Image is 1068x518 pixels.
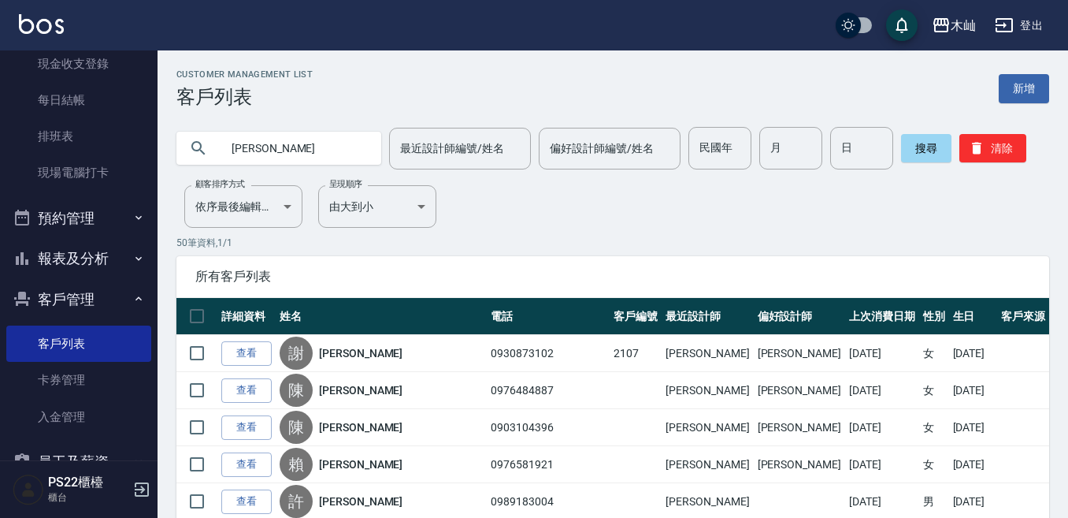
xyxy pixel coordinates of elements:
[919,372,949,409] td: 女
[949,372,998,409] td: [DATE]
[319,457,402,472] a: [PERSON_NAME]
[919,446,949,483] td: 女
[845,372,919,409] td: [DATE]
[886,9,918,41] button: save
[919,298,949,335] th: 性別
[280,374,313,407] div: 陳
[276,298,487,335] th: 姓名
[997,298,1049,335] th: 客戶來源
[319,494,402,509] a: [PERSON_NAME]
[754,335,845,372] td: [PERSON_NAME]
[6,155,151,191] a: 現場電腦打卡
[6,118,151,155] a: 排班表
[662,372,753,409] td: [PERSON_NAME]
[221,127,369,170] input: 搜尋關鍵字
[217,298,276,335] th: 詳細資料
[999,74,1049,103] a: 新增
[754,409,845,446] td: [PERSON_NAME]
[487,335,610,372] td: 0930873102
[6,198,151,239] button: 預約管理
[319,345,402,361] a: [PERSON_NAME]
[221,453,272,477] a: 查看
[949,409,998,446] td: [DATE]
[919,335,949,372] td: 女
[949,298,998,335] th: 生日
[280,485,313,518] div: 許
[487,298,610,335] th: 電話
[610,335,662,372] td: 2107
[176,236,1049,250] p: 50 筆資料, 1 / 1
[6,442,151,483] button: 員工及薪資
[6,399,151,435] a: 入金管理
[319,382,402,398] a: [PERSON_NAME]
[487,372,610,409] td: 0976484887
[6,46,151,82] a: 現金收支登錄
[988,11,1049,40] button: 登出
[184,185,302,228] div: 依序最後編輯時間
[48,475,128,490] h5: PS22櫃檯
[176,86,313,108] h3: 客戶列表
[754,446,845,483] td: [PERSON_NAME]
[901,134,951,162] button: 搜尋
[48,490,128,505] p: 櫃台
[845,409,919,446] td: [DATE]
[610,298,662,335] th: 客戶編號
[487,409,610,446] td: 0903104396
[6,326,151,362] a: 客戶列表
[176,69,313,80] h2: Customer Management List
[925,9,982,42] button: 木屾
[280,411,313,444] div: 陳
[754,372,845,409] td: [PERSON_NAME]
[487,446,610,483] td: 0976581921
[949,335,998,372] td: [DATE]
[959,134,1026,162] button: 清除
[951,16,976,35] div: 木屾
[221,341,272,366] a: 查看
[221,490,272,514] a: 查看
[319,419,402,435] a: [PERSON_NAME]
[221,378,272,403] a: 查看
[6,279,151,320] button: 客戶管理
[845,335,919,372] td: [DATE]
[329,178,362,190] label: 呈現順序
[195,269,1030,285] span: 所有客戶列表
[949,446,998,483] td: [DATE]
[13,474,44,505] img: Person
[6,82,151,118] a: 每日結帳
[6,238,151,279] button: 報表及分析
[195,178,245,190] label: 顧客排序方式
[845,446,919,483] td: [DATE]
[662,409,753,446] td: [PERSON_NAME]
[6,362,151,398] a: 卡券管理
[662,335,753,372] td: [PERSON_NAME]
[280,448,313,481] div: 賴
[662,298,753,335] th: 最近設計師
[280,337,313,370] div: 謝
[754,298,845,335] th: 偏好設計師
[221,416,272,440] a: 查看
[19,14,64,34] img: Logo
[662,446,753,483] td: [PERSON_NAME]
[318,185,436,228] div: 由大到小
[919,409,949,446] td: 女
[845,298,919,335] th: 上次消費日期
